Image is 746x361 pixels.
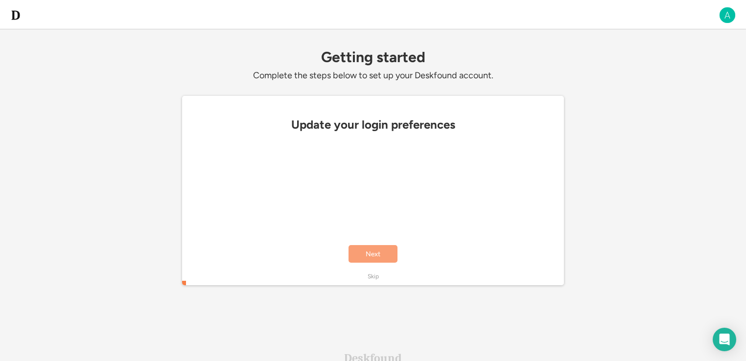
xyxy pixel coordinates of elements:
[10,9,22,21] img: d-whitebg.png
[182,49,564,65] div: Getting started
[184,281,566,285] div: 0%
[719,6,736,24] img: A.png
[349,245,397,263] button: Next
[187,118,559,132] div: Update your login preferences
[368,272,379,281] div: Skip
[182,70,564,81] div: Complete the steps below to set up your Deskfound account.
[713,328,736,351] div: Open Intercom Messenger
